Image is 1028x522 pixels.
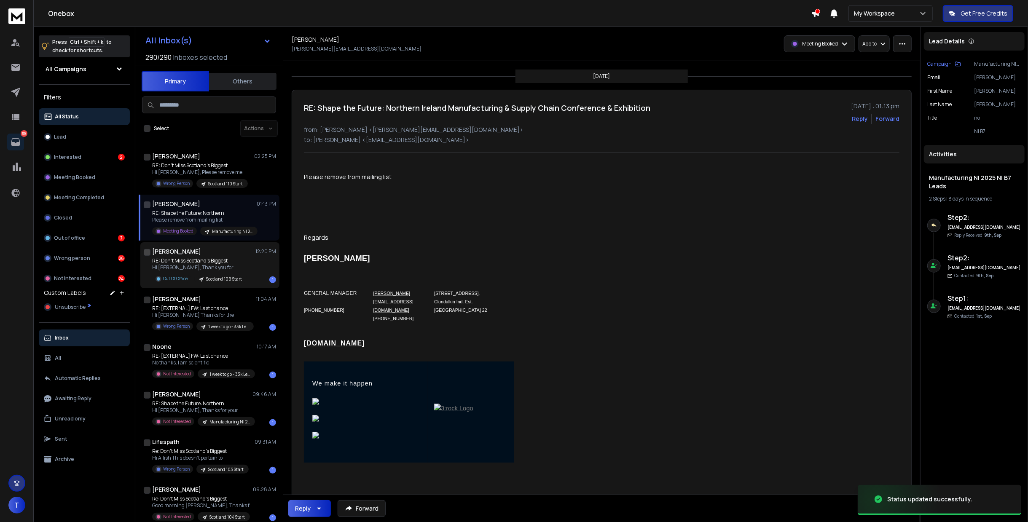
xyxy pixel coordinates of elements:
[54,194,104,201] p: Meeting Completed
[304,102,650,114] h1: RE: Shape the Future: Northern Ireland Manufacturing & Supply Chain Conference & Exhibition
[288,500,331,517] button: Reply
[304,340,365,347] span: [DOMAIN_NAME]
[54,235,85,241] p: Out of office
[39,451,130,468] button: Archive
[39,410,130,427] button: Unread only
[55,355,61,361] p: All
[21,130,27,137] p: 59
[39,299,130,316] button: Unsubscribe
[252,391,276,398] p: 09:46 AM
[802,40,838,47] p: Meeting Booked
[48,8,811,19] h1: Onebox
[39,91,130,103] h3: Filters
[854,9,898,18] p: My Workspace
[862,40,877,47] p: Add to
[312,380,373,387] span: We make it happen
[961,9,1007,18] p: Get Free Credits
[312,398,419,405] a: facebook icon
[257,201,276,207] p: 01:13 PM
[163,466,190,472] p: Wrong Person
[55,304,86,311] span: Unsubscribe
[152,495,253,502] p: Re: Don’t Miss Scotland’s Biggest
[373,291,413,313] a: [PERSON_NAME][EMAIL_ADDRESS][DOMAIN_NAME]
[152,343,172,351] h1: Noone
[152,390,201,399] h1: [PERSON_NAME]
[875,115,899,123] div: Forward
[434,404,489,420] img: 3:rock Logo
[152,169,248,176] p: Hi [PERSON_NAME], Please remove me
[256,296,276,302] p: 11:04 AM
[55,436,67,442] p: Sent
[312,415,419,422] a: linkedin icon
[52,38,112,55] p: Press to check for shortcuts.
[929,174,1020,190] h1: Manufacturing NI 2025 NI B7 Leads
[976,273,993,278] span: 9th, Sep
[338,500,386,517] button: Forward
[292,35,339,44] h1: [PERSON_NAME]
[152,438,180,446] h1: Lifespath
[152,295,201,303] h1: [PERSON_NAME]
[312,432,419,439] a: instagram icon
[54,275,91,282] p: Not Interested
[152,210,253,217] p: RE: Shape the Future: Northern
[974,74,1021,81] p: [PERSON_NAME][EMAIL_ADDRESS][DOMAIN_NAME]
[304,233,328,241] span: Regards
[927,88,952,94] p: First Name
[947,212,1021,222] h6: Step 2 :
[929,37,965,46] p: Lead Details
[39,230,130,246] button: Out of office7
[55,335,69,341] p: Inbox
[304,126,899,134] p: from: [PERSON_NAME] <[PERSON_NAME][EMAIL_ADDRESS][DOMAIN_NAME]>
[209,514,245,520] p: Scotland 104 Start
[947,224,1021,230] h6: [EMAIL_ADDRESS][DOMAIN_NAME]
[39,108,130,125] button: All Status
[269,467,276,474] div: 1
[163,180,190,187] p: Wrong Person
[44,289,86,297] h3: Custom Labels
[954,232,1001,238] p: Reply Received
[943,5,1013,22] button: Get Free Credits
[269,276,276,283] div: 1
[292,46,421,52] p: [PERSON_NAME][EMAIL_ADDRESS][DOMAIN_NAME]
[209,419,250,425] p: Manufacturing NI 2025 NI B7 Leads
[434,291,480,304] span: [STREET_ADDRESS], Clondalkin Ind. Est.
[976,313,992,319] span: 1st, Sep
[39,270,130,287] button: Not Interested24
[152,264,247,271] p: Hi [PERSON_NAME], Thank you for
[152,247,201,256] h1: [PERSON_NAME]
[39,431,130,447] button: Sent
[55,375,101,382] p: Automatic Replies
[55,395,91,402] p: Awaiting Reply
[312,432,319,439] img: instagram icon
[269,324,276,331] div: 1
[954,313,992,319] p: Contacted
[118,235,125,241] div: 7
[163,276,188,282] p: Out Of Office
[927,61,961,67] button: Campaign
[8,8,25,24] img: logo
[927,74,940,81] p: Email
[152,200,200,208] h1: [PERSON_NAME]
[206,276,242,282] p: Scotland 109 Start
[269,514,276,521] div: 1
[974,115,1021,121] p: no
[208,324,249,330] p: 1 week to go - 33k Leads from 150KK last 3.5k
[304,172,392,181] span: Please remove from mailing list
[39,250,130,267] button: Wrong person26
[8,497,25,514] button: T
[208,181,243,187] p: Scotland 110 Start
[312,398,319,405] img: facebook icon
[118,255,125,262] div: 26
[152,353,253,359] p: RE: [EXTERNAL] FW: Last chance
[54,214,72,221] p: Closed
[55,415,86,422] p: Unread only
[39,390,130,407] button: Awaiting Reply
[39,329,130,346] button: Inbox
[142,71,209,91] button: Primary
[39,128,130,145] button: Lead
[7,134,24,150] a: 59
[947,253,1021,263] h6: Step 2 :
[55,456,74,463] p: Archive
[39,61,130,78] button: All Campaigns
